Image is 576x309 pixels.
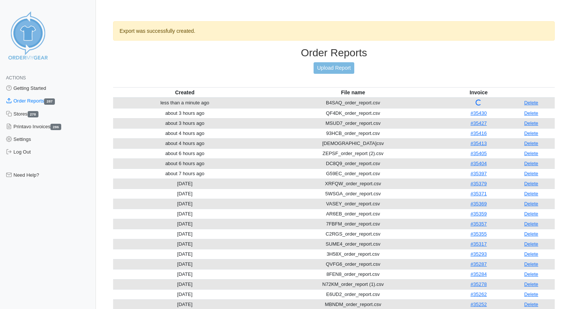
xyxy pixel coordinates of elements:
[471,302,487,307] a: #35252
[113,168,256,179] td: about 7 hours ago
[524,241,538,247] a: Delete
[256,279,450,289] td: N72KM_order_report (1).csv
[471,120,487,126] a: #35427
[524,100,538,105] a: Delete
[256,179,450,189] td: XRFQW_order_report.csv
[113,279,256,289] td: [DATE]
[471,221,487,227] a: #35357
[524,302,538,307] a: Delete
[50,124,61,130] span: 286
[256,148,450,158] td: ZEPSF_order_report (2).csv
[471,241,487,247] a: #35317
[471,181,487,186] a: #35379
[113,179,256,189] td: [DATE]
[471,291,487,297] a: #35262
[471,151,487,156] a: #35405
[256,249,450,259] td: 3H58X_order_report.csv
[6,75,26,81] span: Actions
[471,191,487,196] a: #35371
[113,219,256,229] td: [DATE]
[113,289,256,299] td: [DATE]
[256,219,450,229] td: 7FBFM_order_report.csv
[524,110,538,116] a: Delete
[524,181,538,186] a: Delete
[256,158,450,168] td: DC8Q9_order_report.csv
[44,98,55,105] span: 287
[256,199,450,209] td: VASEY_order_report.csv
[471,281,487,287] a: #35278
[256,189,450,199] td: 5WSGA_order_report.csv
[524,120,538,126] a: Delete
[524,201,538,206] a: Delete
[256,118,450,128] td: MSUD7_order_report.csv
[113,128,256,138] td: about 4 hours ago
[524,251,538,257] a: Delete
[256,138,450,148] td: [DEMOGRAPHIC_DATA]csv
[256,269,450,279] td: 8FEN8_order_report.csv
[524,221,538,227] a: Delete
[471,271,487,277] a: #35284
[256,128,450,138] td: 93HCB_order_report.csv
[524,141,538,146] a: Delete
[113,158,256,168] td: about 6 hours ago
[113,47,555,59] h3: Order Reports
[471,201,487,206] a: #35369
[256,108,450,118] td: QF4DK_order_report.csv
[113,249,256,259] td: [DATE]
[256,87,450,98] th: File name
[256,259,450,269] td: QVFG6_order_report.csv
[471,251,487,257] a: #35293
[256,289,450,299] td: E6UD2_order_report.csv
[524,151,538,156] a: Delete
[471,110,487,116] a: #35430
[524,191,538,196] a: Delete
[113,259,256,269] td: [DATE]
[471,171,487,176] a: #35397
[256,168,450,179] td: G59EC_order_report.csv
[471,161,487,166] a: #35404
[314,62,354,74] a: Upload Report
[471,211,487,217] a: #35359
[524,211,538,217] a: Delete
[113,21,555,41] div: Export was successfully created.
[113,229,256,239] td: [DATE]
[471,231,487,237] a: #35355
[113,148,256,158] td: about 6 hours ago
[524,271,538,277] a: Delete
[113,108,256,118] td: about 3 hours ago
[256,209,450,219] td: AR6EB_order_report.csv
[524,161,538,166] a: Delete
[256,98,450,108] td: B4SAQ_order_report.csv
[524,130,538,136] a: Delete
[524,231,538,237] a: Delete
[113,209,256,219] td: [DATE]
[471,141,487,146] a: #35413
[113,138,256,148] td: about 4 hours ago
[113,199,256,209] td: [DATE]
[113,118,256,128] td: about 3 hours ago
[524,261,538,267] a: Delete
[113,269,256,279] td: [DATE]
[471,261,487,267] a: #35287
[524,171,538,176] a: Delete
[28,111,38,117] span: 278
[113,239,256,249] td: [DATE]
[449,87,508,98] th: Invoice
[113,87,256,98] th: Created
[524,291,538,297] a: Delete
[256,239,450,249] td: SUME4_order_report.csv
[113,189,256,199] td: [DATE]
[256,229,450,239] td: C2RGS_order_report.csv
[524,281,538,287] a: Delete
[471,130,487,136] a: #35416
[113,98,256,108] td: less than a minute ago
